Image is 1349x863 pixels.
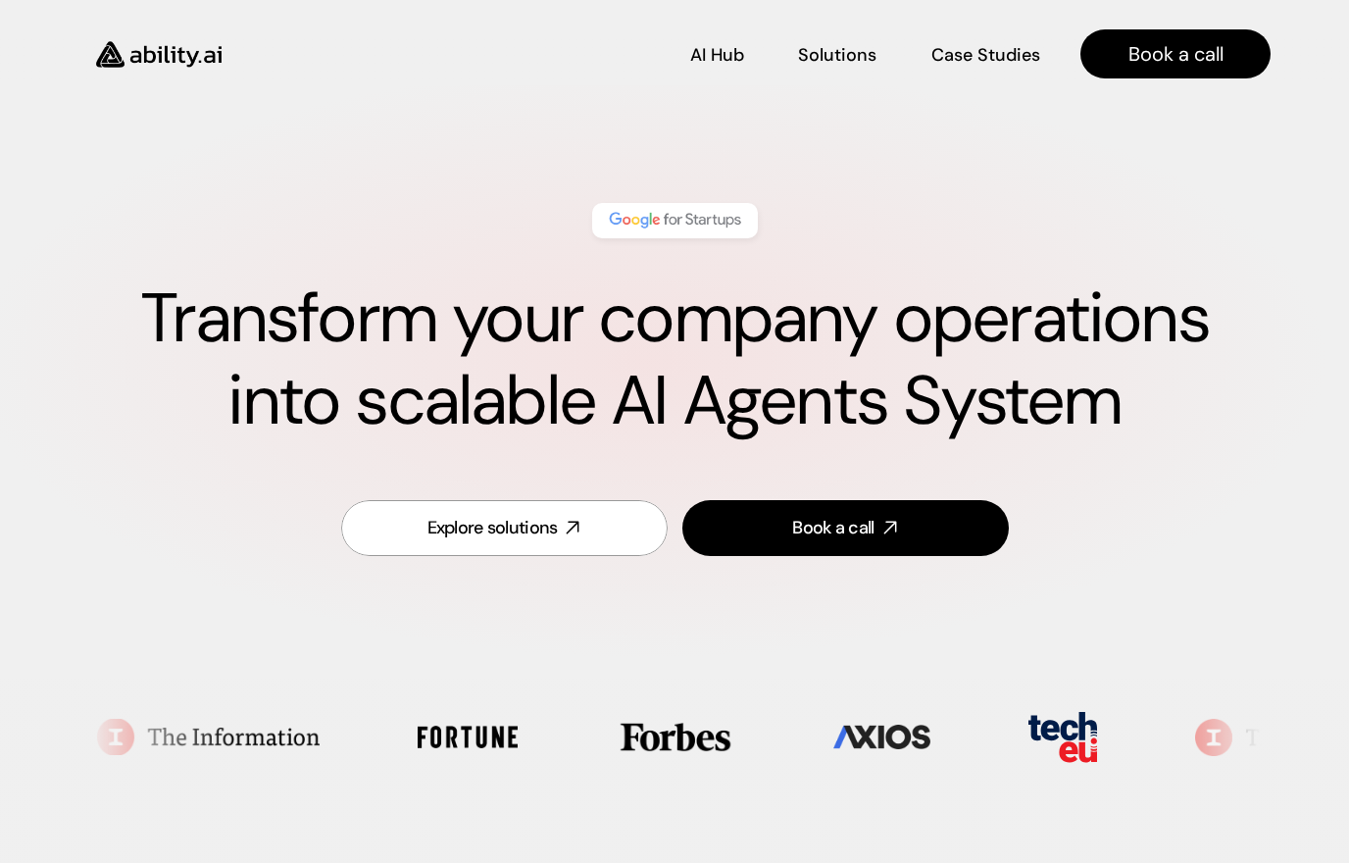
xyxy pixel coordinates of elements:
p: Solutions [798,43,876,68]
a: Book a call [1080,29,1271,78]
div: Explore solutions [427,516,558,540]
div: Book a call [792,516,874,540]
p: Book a call [1128,40,1224,68]
a: Solutions [798,37,876,72]
h1: Transform your company operations into scalable AI Agents System [78,278,1271,442]
a: AI Hub [690,37,744,72]
a: Explore solutions [341,500,668,556]
nav: Main navigation [249,29,1271,78]
a: Book a call [682,500,1009,556]
p: AI Hub [690,43,744,68]
p: Case Studies [931,43,1040,68]
a: Case Studies [930,37,1041,72]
